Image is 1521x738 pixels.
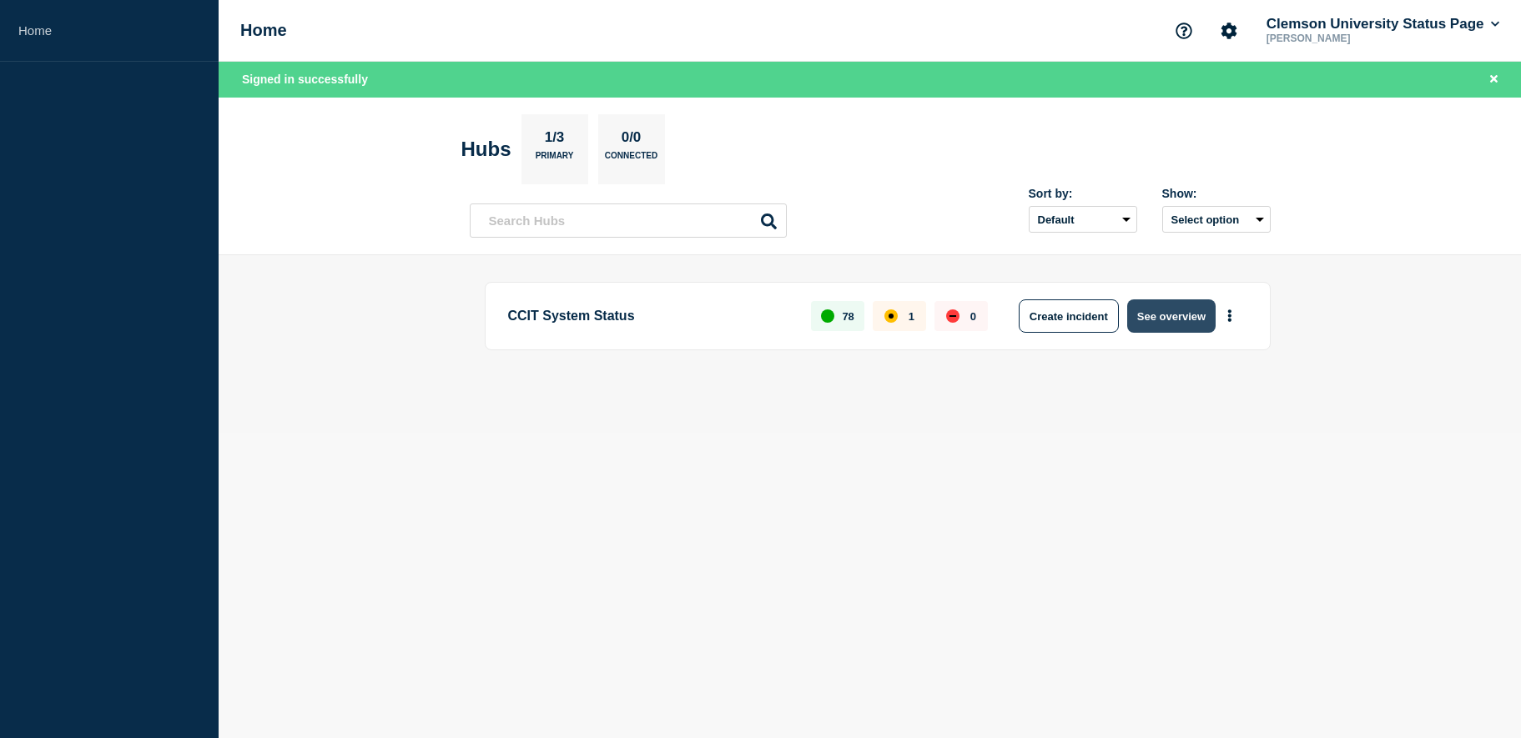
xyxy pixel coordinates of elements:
[605,151,657,168] p: Connected
[615,129,647,151] p: 0/0
[946,309,959,323] div: down
[470,203,787,238] input: Search Hubs
[970,310,976,323] p: 0
[1029,206,1137,233] select: Sort by
[821,309,834,323] div: up
[1211,13,1247,48] button: Account settings
[536,151,574,168] p: Primary
[1166,13,1201,48] button: Support
[538,129,571,151] p: 1/3
[1162,187,1271,200] div: Show:
[842,310,854,323] p: 78
[508,299,793,333] p: CCIT System Status
[240,21,287,40] h1: Home
[1263,33,1437,44] p: [PERSON_NAME]
[1483,70,1504,89] button: Close banner
[1019,299,1119,333] button: Create incident
[461,138,511,161] h2: Hubs
[1219,301,1241,332] button: More actions
[1162,206,1271,233] button: Select option
[242,73,368,86] span: Signed in successfully
[1029,187,1137,200] div: Sort by:
[1127,299,1216,333] button: See overview
[884,309,898,323] div: affected
[909,310,914,323] p: 1
[1263,16,1503,33] button: Clemson University Status Page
